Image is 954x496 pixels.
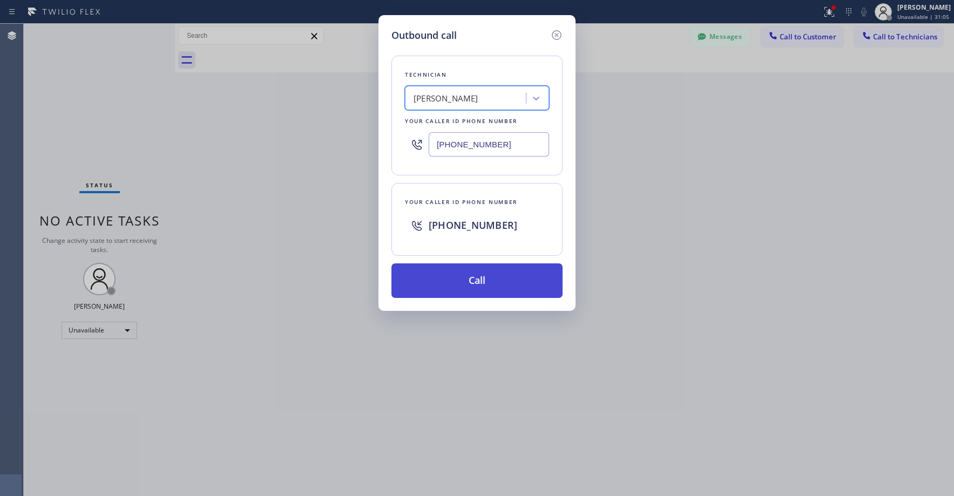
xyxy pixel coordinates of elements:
div: Your caller id phone number [405,196,549,208]
h5: Outbound call [391,28,457,43]
input: (123) 456-7890 [429,132,549,157]
button: Call [391,263,563,298]
div: Technician [405,69,549,80]
div: [PERSON_NAME] [414,92,478,105]
div: Your caller id phone number [405,115,549,127]
span: [PHONE_NUMBER] [429,219,517,232]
